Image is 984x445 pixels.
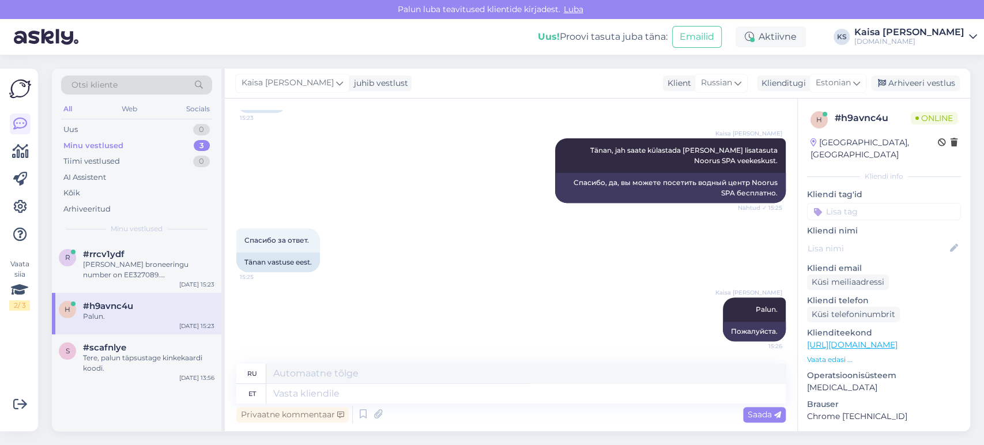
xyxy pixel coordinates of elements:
span: #h9avnc4u [83,301,133,311]
span: r [65,253,70,262]
div: 2 / 3 [9,300,30,311]
div: et [248,384,256,403]
div: 0 [193,156,210,167]
span: #scafnlye [83,342,126,353]
div: Minu vestlused [63,140,123,152]
div: 0 [193,124,210,135]
div: AI Assistent [63,172,106,183]
span: Kaisa [PERSON_NAME] [715,288,782,297]
div: Klient [663,77,691,89]
span: Online [911,112,957,125]
span: Tänan, jah saate külastada [PERSON_NAME] lisatasuta Noorus SPA veekeskust. [590,146,779,165]
div: Tiimi vestlused [63,156,120,167]
div: Küsi telefoninumbrit [807,307,900,322]
div: [DATE] 15:23 [179,280,214,289]
p: Kliendi email [807,262,961,274]
div: Спасибо, да, вы можете посетить водный центр Noorus SPA бесплатно. [555,173,786,203]
div: Arhiveeri vestlus [871,76,960,91]
span: Saada [748,409,781,420]
div: Kaisa [PERSON_NAME] [854,28,964,37]
p: Kliendi nimi [807,225,961,237]
button: Emailid [672,26,722,48]
div: Privaatne kommentaar [236,407,349,423]
span: h [816,115,822,124]
div: [DATE] 15:23 [179,322,214,330]
div: Arhiveeritud [63,203,111,215]
div: Küsi meiliaadressi [807,274,889,290]
p: [MEDICAL_DATA] [807,382,961,394]
p: Brauser [807,398,961,410]
div: All [61,101,74,116]
input: Lisa nimi [808,242,948,255]
div: # h9avnc4u [835,111,911,125]
a: [URL][DOMAIN_NAME] [807,340,898,350]
div: Palun. [83,311,214,322]
div: Пожалуйста. [723,322,786,341]
b: Uus! [538,31,560,42]
span: Kaisa [PERSON_NAME] [715,129,782,138]
p: Klienditeekond [807,327,961,339]
div: [DATE] 13:56 [179,374,214,382]
div: juhib vestlust [349,77,408,89]
span: 15:26 [739,342,782,350]
input: Lisa tag [807,203,961,220]
p: Vaata edasi ... [807,355,961,365]
span: s [66,346,70,355]
div: [DOMAIN_NAME] [854,37,964,46]
p: Kliendi tag'id [807,188,961,201]
div: Vaata siia [9,259,30,311]
span: h [65,305,70,314]
span: Kaisa [PERSON_NAME] [242,77,334,89]
div: [GEOGRAPHIC_DATA], [GEOGRAPHIC_DATA] [810,137,938,161]
span: 15:23 [240,114,283,122]
div: Web [119,101,140,116]
div: Proovi tasuta juba täna: [538,30,668,44]
div: Kliendi info [807,171,961,182]
p: Kliendi telefon [807,295,961,307]
span: Russian [701,77,732,89]
div: Uus [63,124,78,135]
a: Kaisa [PERSON_NAME][DOMAIN_NAME] [854,28,977,46]
div: ru [247,364,257,383]
div: [PERSON_NAME] broneeringu number on EE327089. [PERSON_NAME] broneeringu number on EE327091. [83,259,214,280]
span: Minu vestlused [111,224,163,234]
span: 15:25 [240,273,283,281]
div: Socials [184,101,212,116]
img: Askly Logo [9,78,31,100]
div: Tere, palun täpsustage kinkekaardi koodi. [83,353,214,374]
div: Aktiivne [736,27,806,47]
span: Luba [560,4,587,14]
p: Chrome [TECHNICAL_ID] [807,410,961,423]
div: Kõik [63,187,80,199]
p: Operatsioonisüsteem [807,369,961,382]
div: Tänan vastuse eest. [236,252,320,272]
span: Спасибо за ответ. [244,236,309,244]
div: KS [834,29,850,45]
span: Palun. [756,305,778,314]
span: Estonian [816,77,851,89]
span: Otsi kliente [71,79,118,91]
span: Nähtud ✓ 15:25 [738,203,782,212]
span: #rrcv1ydf [83,249,125,259]
div: Klienditugi [757,77,806,89]
div: 3 [194,140,210,152]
